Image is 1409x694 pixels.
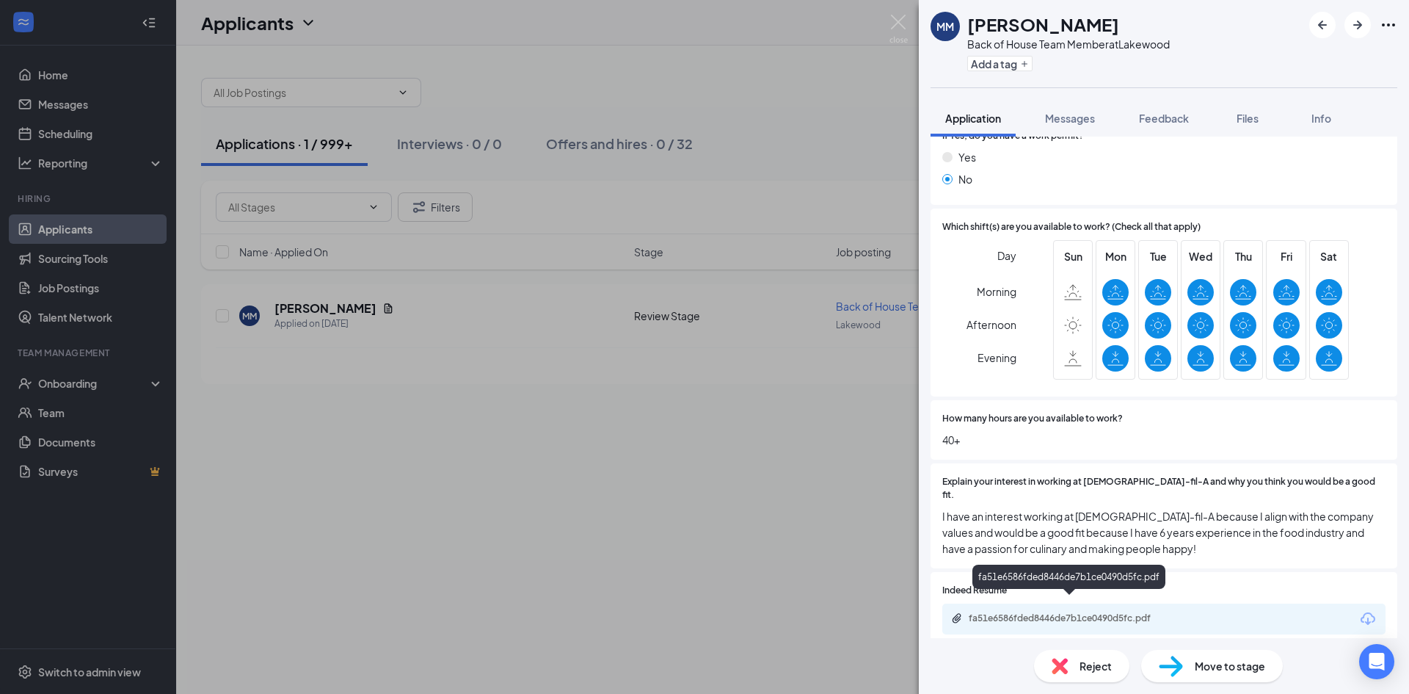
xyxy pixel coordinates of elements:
[942,412,1123,426] span: How many hours are you available to work?
[942,129,1084,143] span: If Yes, do you have a work permit?
[1237,112,1259,125] span: Files
[967,12,1119,37] h1: [PERSON_NAME]
[1359,644,1394,679] div: Open Intercom Messenger
[1273,248,1300,264] span: Fri
[1020,59,1029,68] svg: Plus
[1230,248,1256,264] span: Thu
[1316,248,1342,264] span: Sat
[977,344,1016,371] span: Evening
[1349,16,1366,34] svg: ArrowRight
[942,584,1007,598] span: Indeed Resume
[1187,248,1214,264] span: Wed
[1195,658,1265,674] span: Move to stage
[942,432,1386,448] span: 40+
[945,112,1001,125] span: Application
[997,247,1016,264] span: Day
[967,56,1033,71] button: PlusAdd a tag
[1380,16,1397,34] svg: Ellipses
[1102,248,1129,264] span: Mon
[1079,658,1112,674] span: Reject
[967,37,1170,51] div: Back of House Team Member at Lakewood
[951,612,1189,626] a: Paperclipfa51e6586fded8446de7b1ce0490d5fc.pdf
[969,612,1174,624] div: fa51e6586fded8446de7b1ce0490d5fc.pdf
[972,565,1165,589] div: fa51e6586fded8446de7b1ce0490d5fc.pdf
[951,612,963,624] svg: Paperclip
[942,475,1386,503] span: Explain your interest in working at [DEMOGRAPHIC_DATA]-fil-A and why you think you would be a goo...
[1359,610,1377,628] svg: Download
[977,278,1016,305] span: Morning
[958,149,976,165] span: Yes
[1309,12,1336,38] button: ArrowLeftNew
[1311,112,1331,125] span: Info
[958,171,972,187] span: No
[1314,16,1331,34] svg: ArrowLeftNew
[1145,248,1171,264] span: Tue
[942,220,1201,234] span: Which shift(s) are you available to work? (Check all that apply)
[1344,12,1371,38] button: ArrowRight
[942,508,1386,557] span: I have an interest working at [DEMOGRAPHIC_DATA]-fil-A because I align with the company values an...
[966,311,1016,338] span: Afternoon
[1139,112,1189,125] span: Feedback
[1060,248,1086,264] span: Sun
[936,19,954,34] div: MM
[1045,112,1095,125] span: Messages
